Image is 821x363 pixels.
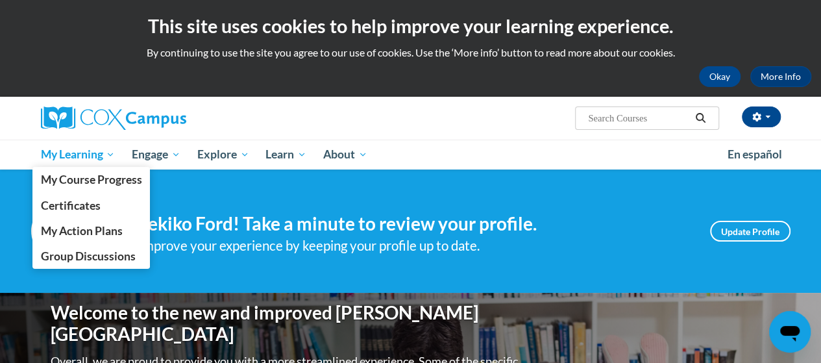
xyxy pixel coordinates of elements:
[109,235,691,257] div: Help improve your experience by keeping your profile up to date.
[132,147,180,162] span: Engage
[710,221,790,242] a: Update Profile
[32,218,151,244] a: My Action Plans
[257,140,315,169] a: Learn
[587,110,691,126] input: Search Courses
[719,141,790,168] a: En español
[10,13,811,39] h2: This site uses cookies to help improve your learning experience.
[691,110,710,126] button: Search
[699,66,741,87] button: Okay
[769,311,811,353] iframe: Button to launch messaging window
[109,213,691,235] h4: Hi Mekiko Ford! Take a minute to review your profile.
[40,224,122,238] span: My Action Plans
[40,199,100,212] span: Certificates
[41,106,186,130] img: Cox Campus
[323,147,367,162] span: About
[265,147,306,162] span: Learn
[31,202,90,260] img: Profile Image
[10,45,811,60] p: By continuing to use the site you agree to our use of cookies. Use the ‘More info’ button to read...
[197,147,249,162] span: Explore
[40,147,115,162] span: My Learning
[123,140,189,169] a: Engage
[728,147,782,161] span: En español
[32,244,151,269] a: Group Discussions
[32,167,151,192] a: My Course Progress
[750,66,811,87] a: More Info
[32,140,124,169] a: My Learning
[742,106,781,127] button: Account Settings
[41,106,275,130] a: Cox Campus
[189,140,258,169] a: Explore
[40,249,135,263] span: Group Discussions
[51,302,521,345] h1: Welcome to the new and improved [PERSON_NAME][GEOGRAPHIC_DATA]
[32,193,151,218] a: Certificates
[31,140,790,169] div: Main menu
[315,140,376,169] a: About
[40,173,141,186] span: My Course Progress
